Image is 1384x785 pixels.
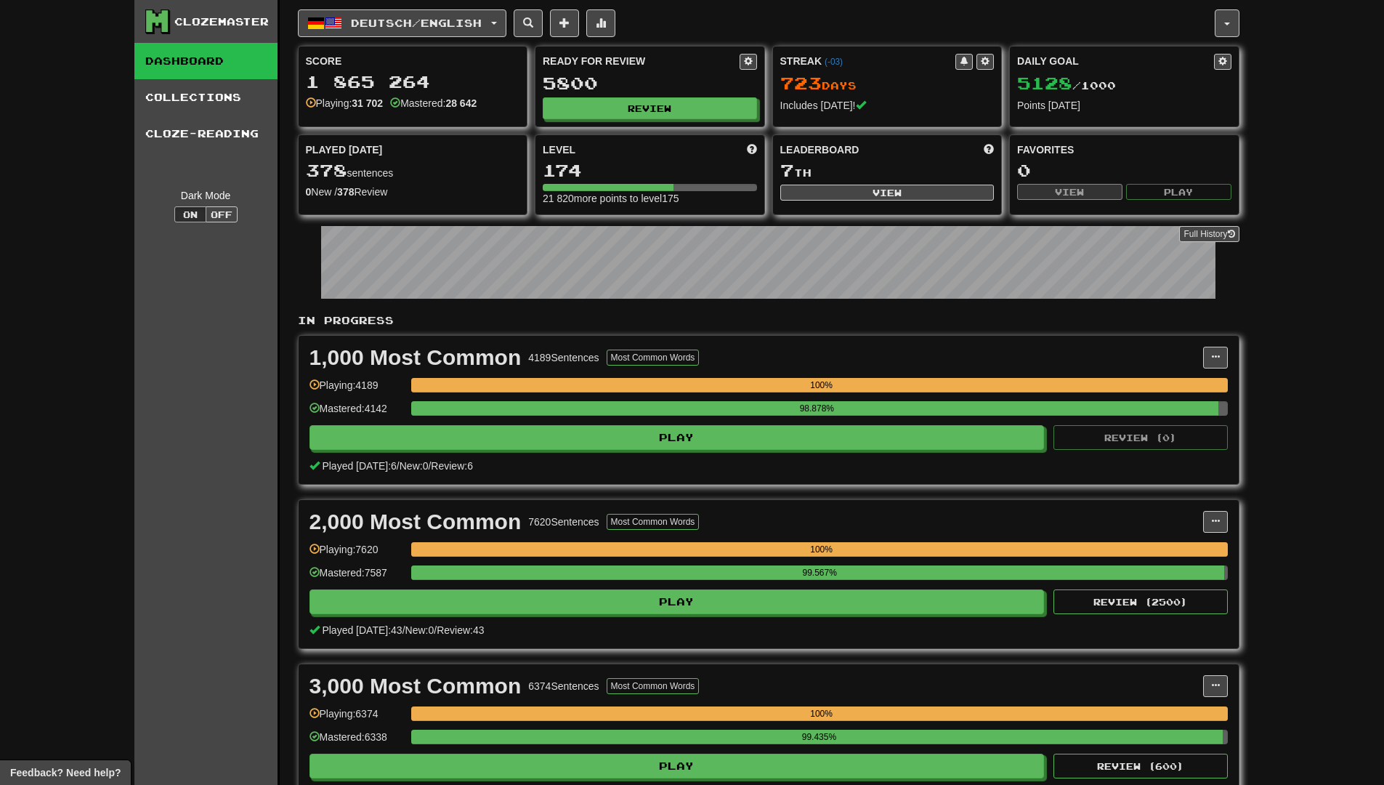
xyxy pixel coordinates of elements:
div: Includes [DATE]! [780,98,995,113]
button: View [780,185,995,201]
span: Deutsch / English [351,17,482,29]
a: Full History [1179,226,1239,242]
button: Deutsch/English [298,9,506,37]
div: th [780,161,995,180]
span: New: 0 [400,460,429,472]
div: Clozemaster [174,15,269,29]
span: This week in points, UTC [984,142,994,157]
button: More stats [586,9,615,37]
div: Favorites [1017,142,1231,157]
div: 4189 Sentences [528,350,599,365]
button: Add sentence to collection [550,9,579,37]
span: / 1000 [1017,79,1116,92]
div: 100% [416,542,1228,557]
a: (-03) [825,57,843,67]
span: Played [DATE]: 6 [322,460,396,472]
span: / [434,624,437,636]
div: Mastered: [390,96,477,110]
div: 98.878% [416,401,1218,416]
span: Review: 6 [431,460,473,472]
div: Ready for Review [543,54,740,68]
div: Playing: 4189 [309,378,404,402]
span: Review: 43 [437,624,484,636]
div: 100% [416,706,1228,721]
button: Play [309,589,1045,614]
span: / [428,460,431,472]
span: Level [543,142,575,157]
button: Most Common Words [607,678,700,694]
div: 2,000 Most Common [309,511,522,533]
div: Mastered: 7587 [309,565,404,589]
div: 6374 Sentences [528,679,599,693]
button: Review [543,97,757,119]
div: 99.435% [416,730,1223,744]
button: Search sentences [514,9,543,37]
button: On [174,206,206,222]
div: 1,000 Most Common [309,347,522,369]
span: 378 [306,160,347,180]
span: New: 0 [405,624,434,636]
button: View [1017,184,1122,200]
span: / [397,460,400,472]
button: Most Common Words [607,514,700,530]
a: Cloze-Reading [134,116,278,152]
div: 0 [1017,161,1231,180]
div: Streak [780,54,956,68]
button: Play [1126,184,1231,200]
div: 174 [543,161,757,180]
div: 100% [416,378,1228,392]
div: 99.567% [416,565,1224,580]
span: / [402,624,405,636]
div: New / Review [306,185,520,199]
button: Review (2500) [1053,589,1228,614]
div: Playing: 7620 [309,542,404,566]
strong: 28 642 [445,97,477,109]
a: Collections [134,79,278,116]
div: Points [DATE] [1017,98,1231,113]
span: 7 [780,160,794,180]
button: Off [206,206,238,222]
div: 21 820 more points to level 175 [543,191,757,206]
span: Leaderboard [780,142,859,157]
p: In Progress [298,313,1239,328]
div: Dark Mode [145,188,267,203]
div: Day s [780,74,995,93]
strong: 31 702 [352,97,383,109]
div: Daily Goal [1017,54,1214,70]
div: 7620 Sentences [528,515,599,529]
span: 723 [780,73,822,93]
a: Dashboard [134,43,278,79]
div: Mastered: 6338 [309,730,404,754]
strong: 378 [337,186,354,198]
button: Play [309,754,1045,778]
strong: 0 [306,186,312,198]
button: Review (0) [1053,425,1228,450]
div: Mastered: 4142 [309,401,404,425]
button: Play [309,425,1045,450]
span: Open feedback widget [10,765,121,780]
div: 1 865 264 [306,73,520,91]
div: Score [306,54,520,68]
span: 5128 [1017,73,1072,93]
div: 5800 [543,74,757,92]
span: Played [DATE] [306,142,383,157]
div: 3,000 Most Common [309,675,522,697]
div: sentences [306,161,520,180]
button: Most Common Words [607,350,700,366]
span: Score more points to level up [747,142,757,157]
div: Playing: 6374 [309,706,404,730]
div: Playing: [306,96,384,110]
span: Played [DATE]: 43 [322,624,402,636]
button: Review (600) [1053,754,1228,778]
